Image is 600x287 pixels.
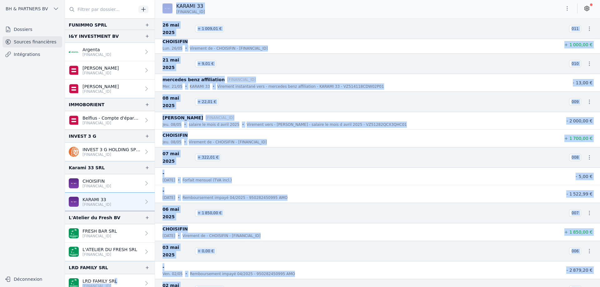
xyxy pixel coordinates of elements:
img: BNP_BE_BUSINESS_GEBABEBB.png [69,228,79,238]
div: IMMOBORIENT [69,101,104,108]
p: [FINANCIAL_ID] [82,184,111,189]
span: + 9,01 € [195,60,216,67]
a: Dossiers [2,24,62,35]
span: + 1 850,00 € [195,209,224,217]
p: KARAMI 33 [176,2,205,10]
p: [PERSON_NAME] [82,65,119,71]
div: LRD FAMILY SRL [69,264,108,271]
p: CHOISIFIN [162,131,188,139]
p: [PERSON_NAME] [162,114,203,121]
p: FRESH BAR SRL [82,228,117,234]
img: belfius.png [69,115,79,125]
input: Filtrer par dossier... [65,4,136,15]
a: Sources financières [2,36,62,47]
span: + 322,01 € [195,154,221,161]
span: 21 mai 2025 [162,56,192,71]
p: [PERSON_NAME] [82,83,119,90]
a: CHOISIFIN [FINANCIAL_ID] [65,174,155,193]
span: - 1 522,99 € [566,191,592,196]
p: CHOISIFIN [82,178,111,184]
p: CHOISIFIN [162,225,188,233]
img: BEOBANK_CTBKBEBX.png [69,178,79,188]
div: • [178,177,180,183]
img: belfius-1.png [69,84,79,94]
div: INVEST 3 G [69,132,96,140]
img: BNP_BE_BUSINESS_GEBABEBB.png [69,247,79,257]
p: Virement vers - [PERSON_NAME] - salaire le mois d avril 2025 - VZ51282QCX3QHC01 [247,121,407,128]
p: LRD FAMILY SRL [82,278,117,284]
p: KARAMI 33 [190,83,210,90]
span: 007 [569,209,581,217]
p: Virement de - CHOISIFIN - [FINANCIAL_ID] [189,139,267,145]
p: lun. 26/05 [162,45,182,52]
p: Virement de - CHOISIFIN - [FINANCIAL_ID] [190,45,268,52]
p: [FINANCIAL_ID] [82,121,141,126]
div: L'Atelier du Fresh BV [69,214,120,221]
span: + 1 700,00 € [564,136,592,141]
img: ing.png [69,147,79,157]
span: - 5,00 € [576,174,592,179]
span: 010 [569,60,581,67]
p: Belfius - Compte d'épargne [82,115,141,121]
div: Karami 33 SRL [69,164,105,171]
p: INVEST 3 G HOLDING SPRL [82,146,141,153]
div: • [185,83,187,90]
span: + 1 850,00 € [564,230,592,235]
p: - [162,263,164,271]
a: KARAMI 33 [FINANCIAL_ID] [65,193,155,211]
p: ven. 02/05 [162,271,182,277]
img: belfius-1.png [69,65,79,75]
div: • [185,45,187,52]
span: - 2 000,00 € [566,118,592,123]
div: FUNIMMO SPRL [69,21,107,29]
p: Remboursement impayé 04/2025 - 950282450995 AMO [182,195,288,201]
span: 006 [569,247,581,255]
p: jeu. 08/05 [162,139,182,145]
p: salaire le mois d avril 2025 [189,121,239,128]
div: • [184,121,186,128]
p: Virement instantané vers - mercedes benz affiliation - KARAMI 33 - VZ514118CDW02P01 [217,83,384,90]
p: [FINANCIAL_ID] [82,202,111,207]
span: + 1 009,01 € [195,25,224,32]
span: 07 mai 2025 [162,150,192,165]
a: [PERSON_NAME] [FINANCIAL_ID] [65,80,155,98]
p: Remboursement impayé 04/2025 - 950282450995 AMO [190,271,295,277]
p: [FINANCIAL_ID] [82,71,119,76]
img: ARGENTA_ARSPBE22.png [69,47,79,57]
p: L'ATELIER DU FRESH SRL [82,246,137,253]
button: BH & PARTNERS BV [2,4,62,14]
p: [FINANCIAL_ID] [82,89,119,94]
span: 06 mai 2025 [162,205,192,220]
span: 008 [569,154,581,161]
span: + 22,01 € [195,98,219,106]
span: 03 mai 2025 [162,244,192,259]
p: jeu. 08/05 [162,121,182,128]
span: BH & PARTNERS BV [6,6,48,12]
p: [FINANCIAL_ID] [227,77,256,83]
p: [DATE] [162,195,175,201]
a: Belfius - Compte d'épargne [FINANCIAL_ID] [65,111,155,130]
p: [FINANCIAL_ID] [82,234,117,239]
a: INVEST 3 G HOLDING SPRL [FINANCIAL_ID] [65,143,155,161]
p: mercedes benz affiliation [162,76,225,83]
div: • [185,271,187,277]
a: Argenta [FINANCIAL_ID] [65,43,155,61]
span: 011 [569,25,581,32]
p: Forfait mensuel (TVA incl.) [182,177,232,183]
p: CHOISIFIN [162,38,188,45]
p: [DATE] [162,177,175,183]
span: + 0,00 € [195,247,216,255]
p: KARAMI 33 [82,196,111,203]
span: [FINANCIAL_ID] [176,9,205,14]
img: BEOBANK_CTBKBEBX.png [69,197,79,207]
div: • [178,195,180,201]
a: [PERSON_NAME] [FINANCIAL_ID] [65,61,155,80]
p: [FINANCIAL_ID] [82,52,111,57]
span: 009 [569,98,581,106]
a: FRESH BAR SRL [FINANCIAL_ID] [65,224,155,243]
p: mer. 21/05 [162,83,182,90]
p: [DATE] [162,233,175,239]
span: 08 mai 2025 [162,94,192,109]
div: I&Y INVESTMENT BV [69,32,119,40]
div: • [242,121,244,128]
